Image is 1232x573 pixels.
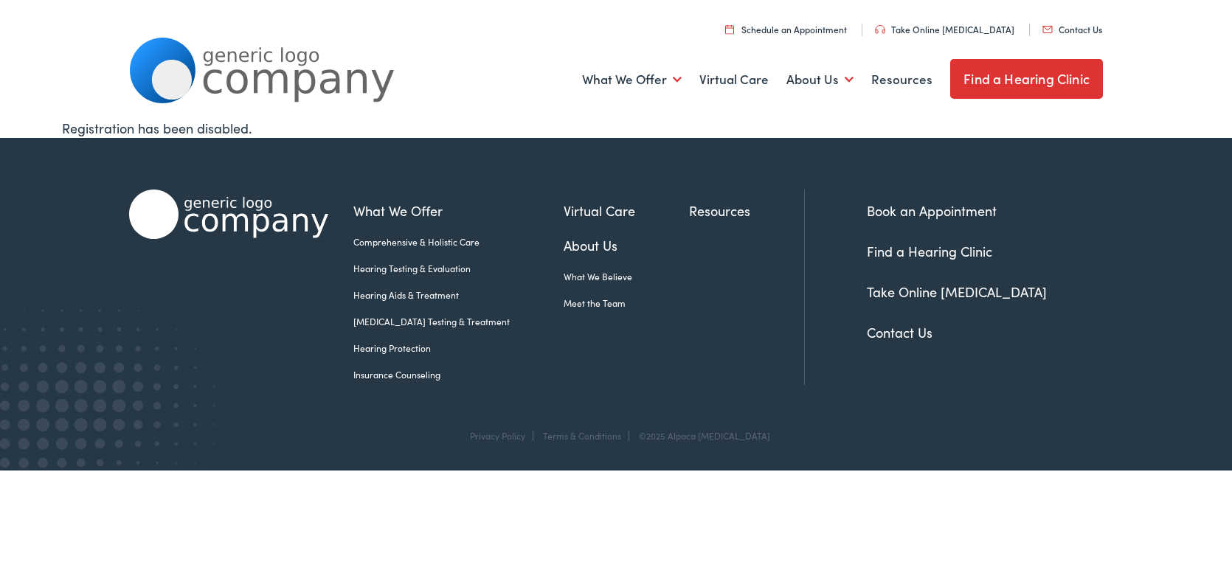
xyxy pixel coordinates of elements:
[564,201,689,220] a: Virtual Care
[950,59,1103,99] a: Find a Hearing Clinic
[353,315,564,328] a: [MEDICAL_DATA] Testing & Treatment
[470,429,525,442] a: Privacy Policy
[867,282,1047,301] a: Take Online [MEDICAL_DATA]
[631,431,770,441] div: ©2025 Alpaca [MEDICAL_DATA]
[871,52,932,107] a: Resources
[582,52,682,107] a: What We Offer
[564,296,689,310] a: Meet the Team
[867,242,992,260] a: Find a Hearing Clinic
[689,201,804,220] a: Resources
[564,235,689,255] a: About Us
[725,24,734,34] img: utility icon
[129,190,328,239] img: Alpaca Audiology
[353,288,564,302] a: Hearing Aids & Treatment
[353,201,564,220] a: What We Offer
[786,52,854,107] a: About Us
[875,25,885,34] img: utility icon
[353,235,564,249] a: Comprehensive & Holistic Care
[353,341,564,355] a: Hearing Protection
[699,52,769,107] a: Virtual Care
[1042,23,1102,35] a: Contact Us
[725,23,847,35] a: Schedule an Appointment
[1042,26,1053,33] img: utility icon
[62,118,1171,138] div: Registration has been disabled.
[564,270,689,283] a: What We Believe
[867,201,997,220] a: Book an Appointment
[353,368,564,381] a: Insurance Counseling
[867,323,932,341] a: Contact Us
[353,262,564,275] a: Hearing Testing & Evaluation
[875,23,1014,35] a: Take Online [MEDICAL_DATA]
[543,429,621,442] a: Terms & Conditions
